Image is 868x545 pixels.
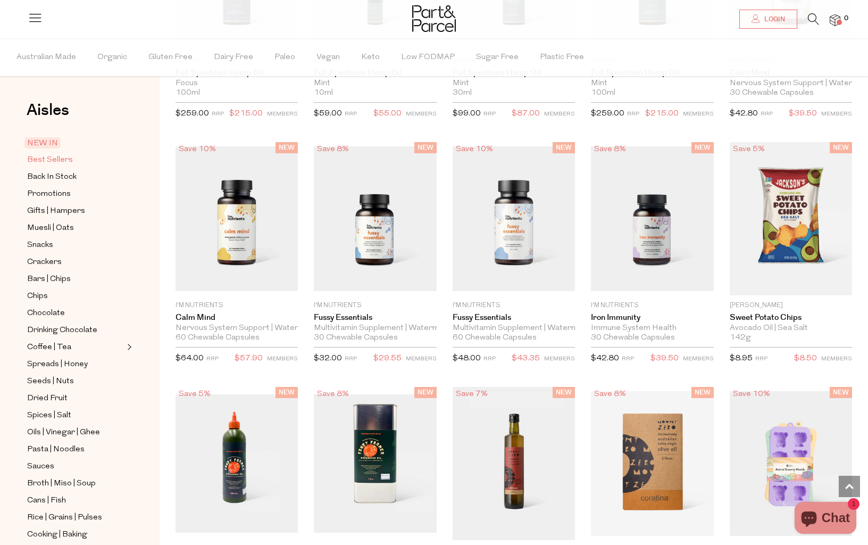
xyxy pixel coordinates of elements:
img: Macadamia Oil [176,394,298,533]
p: I'm Nutrients [453,301,575,310]
span: Promotions [27,188,71,201]
small: RRP [212,111,224,117]
span: Cans | Fish [27,494,66,507]
span: 30ml [453,88,472,98]
span: $48.00 [453,354,481,362]
img: Calm Mind [176,146,298,291]
a: Iron Immunity [591,313,713,323]
span: Seeds | Nuts [27,375,74,388]
a: Chips [27,290,124,303]
span: 30 Chewable Capsules [591,333,675,343]
span: $39.50 [789,107,817,121]
span: Cooking | Baking [27,529,87,541]
img: Sweet Potato Chips [730,142,852,295]
div: Immune System Health [591,324,713,333]
img: Fussy Essentials [314,146,436,291]
small: RRP [483,111,496,117]
small: RRP [206,356,219,362]
span: $32.00 [314,354,342,362]
span: NEW [691,142,714,153]
img: Fussy Essentials [453,146,575,291]
span: Gifts | Hampers [27,205,85,218]
a: Chocolate [27,307,124,320]
a: Seeds | Nuts [27,375,124,388]
a: Rice | Grains | Pulses [27,511,124,524]
a: Crackers [27,255,124,269]
div: Nervous System Support | Watermelon [730,79,852,88]
small: RRP [483,356,496,362]
span: $259.00 [176,110,209,118]
span: Broth | Miso | Soup [27,477,96,490]
small: RRP [761,111,773,117]
small: MEMBERS [544,356,575,362]
span: NEW [414,142,437,153]
a: Gifts | Hampers [27,204,124,218]
div: Save 10% [176,142,219,156]
a: Bars | Chips [27,272,124,286]
small: MEMBERS [821,111,852,117]
a: Oils | Vinegar | Ghee [27,426,124,439]
div: Save 8% [314,142,352,156]
img: Part&Parcel [412,5,456,32]
span: NEW [691,387,714,398]
span: $43.35 [512,352,540,366]
div: Nervous System Support | Watermelon [176,324,298,333]
small: RRP [622,356,634,362]
a: Calm Mind [176,313,298,323]
a: Dried Fruit [27,392,124,405]
img: Gummy Moulds [730,391,852,536]
img: Iron Immunity [591,146,713,291]
span: Snacks [27,239,53,252]
span: $42.80 [591,354,619,362]
div: Save 5% [176,387,214,401]
small: MEMBERS [683,356,714,362]
a: Sauces [27,460,124,473]
span: Vegan [316,39,340,76]
span: Keto [361,39,380,76]
div: Mint [591,79,713,88]
a: Muesli | Oats [27,221,124,235]
inbox-online-store-chat: Shopify online store chat [791,502,859,536]
span: Dried Fruit [27,392,68,405]
small: MEMBERS [406,356,437,362]
span: 60 Chewable Capsules [453,333,537,343]
span: $215.00 [229,107,263,121]
span: Sugar Free [476,39,519,76]
a: NEW IN [27,137,124,150]
span: Crackers [27,256,62,269]
span: $64.00 [176,354,204,362]
span: Sauces [27,460,54,473]
div: Mint [453,79,575,88]
span: Login [762,15,785,24]
span: NEW IN [24,137,61,148]
a: Promotions [27,187,124,201]
span: Oils | Vinegar | Ghee [27,426,100,439]
small: MEMBERS [267,356,298,362]
span: 100ml [176,88,200,98]
span: Coffee | Tea [27,341,71,354]
img: Extra Virgin Olive Oil [591,391,713,536]
p: [PERSON_NAME] [730,301,852,310]
div: Save 8% [591,387,629,401]
a: Login [739,10,797,29]
a: Cans | Fish [27,494,124,507]
span: Pasta | Noodles [27,443,85,456]
span: NEW [276,387,298,398]
small: MEMBERS [683,111,714,117]
small: RRP [627,111,639,117]
span: $55.00 [373,107,402,121]
span: Rice | Grains | Pulses [27,511,102,524]
a: Pasta | Noodles [27,443,124,456]
span: Paleo [274,39,295,76]
small: RRP [755,356,767,362]
span: Australian Made [16,39,76,76]
span: 10ml [314,88,333,98]
button: Expand/Collapse Coffee | Tea [124,341,132,353]
a: Fussy Essentials [453,313,575,323]
span: Best Sellers [27,154,73,167]
a: 0 [830,14,840,26]
div: Mint [314,79,436,88]
span: Muesli | Oats [27,222,74,235]
span: 60 Chewable Capsules [176,333,260,343]
span: $8.50 [794,352,817,366]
